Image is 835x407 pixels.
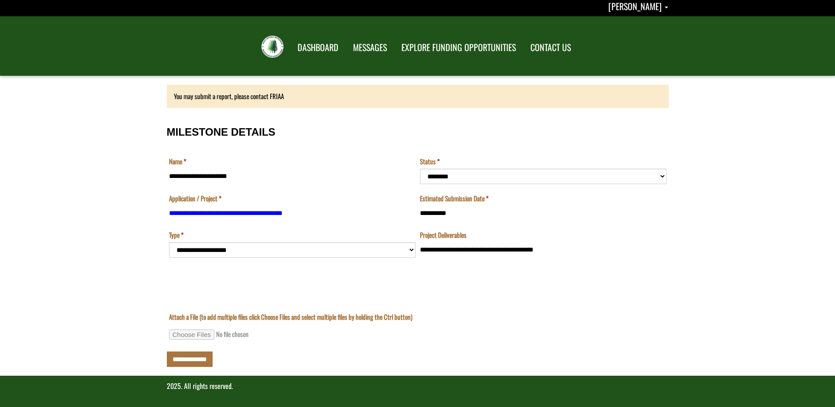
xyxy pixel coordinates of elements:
[346,37,394,59] a: MESSAGES
[169,169,416,184] input: Name
[169,205,416,221] input: Application / Project is a required field.
[167,117,669,367] div: Milestone Details
[167,126,669,138] h3: MILESTONE DETAILS
[524,37,578,59] a: CONTACT US
[395,37,522,59] a: EXPLORE FUNDING OPPORTUNITIES
[169,194,221,203] label: Application / Project
[169,329,289,340] input: Attach a File (to add multiple files click Choose Files and select multiple files by holding the ...
[167,381,669,391] p: 2025
[261,36,283,58] img: FRIAA Submissions Portal
[420,242,666,285] textarea: Project Deliverables
[167,85,669,108] div: You may submit a report, please contact FRIAA
[167,117,669,295] fieldset: MILESTONE DETAILS
[169,312,412,322] label: Attach a File (to add multiple files click Choose Files and select multiple files by holding the ...
[420,194,489,203] label: Estimated Submission Date
[169,230,184,240] label: Type
[169,157,186,166] label: Name
[290,34,578,59] nav: Main Navigation
[291,37,345,59] a: DASHBOARD
[420,230,467,240] label: Project Deliverables
[181,381,233,391] span: . All rights reserved.
[420,157,440,166] label: Status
